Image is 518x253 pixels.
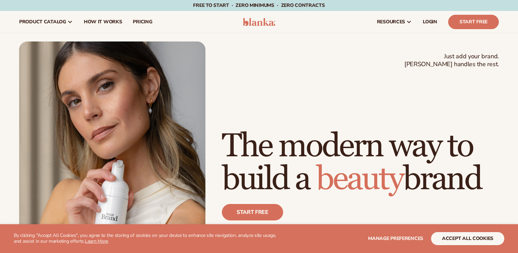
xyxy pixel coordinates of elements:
[222,204,283,220] a: Start free
[368,235,423,242] span: Manage preferences
[448,15,499,29] a: Start Free
[84,19,122,25] span: How It Works
[127,11,157,33] a: pricing
[368,232,423,245] button: Manage preferences
[431,232,504,245] button: accept all cookies
[78,11,128,33] a: How It Works
[371,11,417,33] a: resources
[14,233,281,244] p: By clicking "Accept All Cookies", you agree to the storing of cookies on your device to enhance s...
[222,130,499,196] h1: The modern way to build a brand
[193,2,325,9] span: Free to start · ZERO minimums · ZERO contracts
[14,11,78,33] a: product catalog
[85,238,108,244] a: Learn More
[243,18,275,26] img: logo
[377,19,405,25] span: resources
[316,159,403,199] span: beauty
[417,11,443,33] a: LOGIN
[404,52,499,69] span: Just add your brand. [PERSON_NAME] handles the rest.
[423,19,437,25] span: LOGIN
[133,19,152,25] span: pricing
[19,19,66,25] span: product catalog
